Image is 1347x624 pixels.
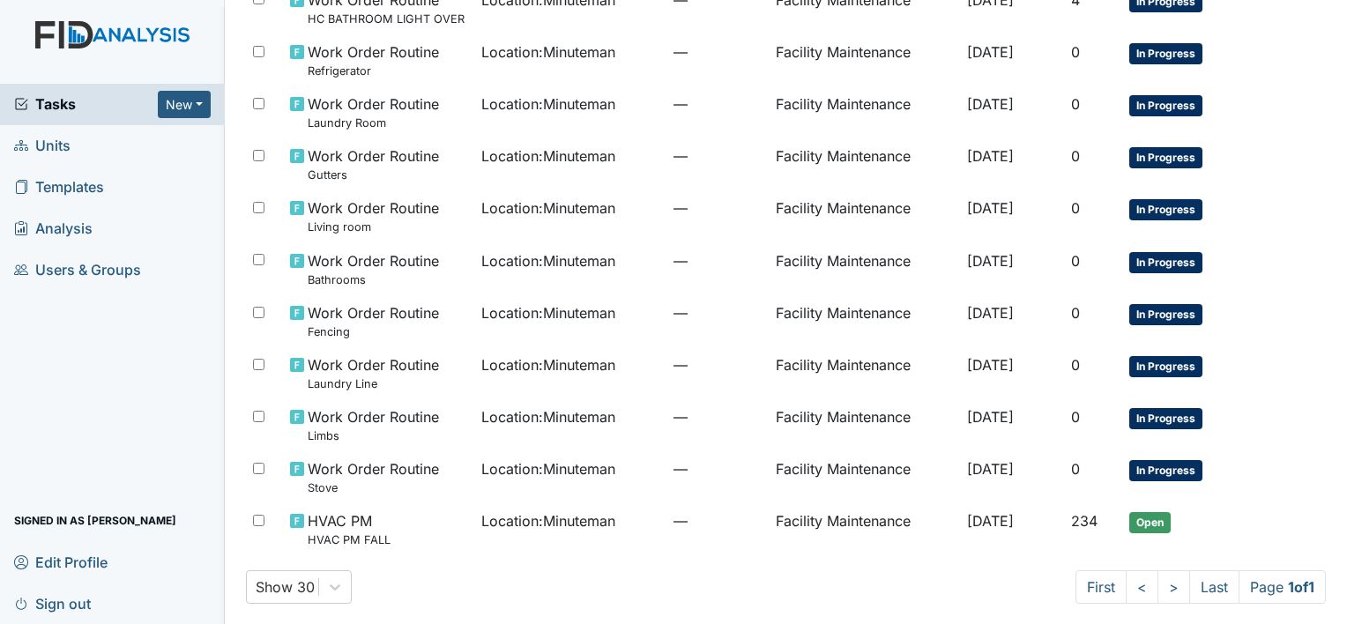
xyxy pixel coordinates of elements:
[967,512,1014,530] span: [DATE]
[158,91,211,118] button: New
[1129,408,1202,429] span: In Progress
[308,167,439,183] small: Gutters
[256,576,315,598] div: Show 30
[308,115,439,131] small: Laundry Room
[1129,304,1202,325] span: In Progress
[967,147,1014,165] span: [DATE]
[1129,356,1202,377] span: In Progress
[308,510,391,548] span: HVAC PM HVAC PM FALL
[1129,43,1202,64] span: In Progress
[308,11,468,27] small: HC BATHROOM LIGHT OVER SINK
[14,93,158,115] a: Tasks
[673,354,762,375] span: —
[673,458,762,479] span: —
[308,375,439,392] small: Laundry Line
[308,302,439,340] span: Work Order Routine Fencing
[769,34,961,86] td: Facility Maintenance
[1239,570,1326,604] span: Page
[308,427,439,444] small: Limbs
[967,95,1014,113] span: [DATE]
[14,256,141,284] span: Users & Groups
[967,408,1014,426] span: [DATE]
[481,458,615,479] span: Location : Minuteman
[769,347,961,399] td: Facility Maintenance
[1071,199,1080,217] span: 0
[308,531,391,548] small: HVAC PM FALL
[769,503,961,555] td: Facility Maintenance
[481,41,615,63] span: Location : Minuteman
[481,93,615,115] span: Location : Minuteman
[1129,147,1202,168] span: In Progress
[1157,570,1190,604] a: >
[14,132,71,160] span: Units
[967,460,1014,478] span: [DATE]
[769,138,961,190] td: Facility Maintenance
[1071,252,1080,270] span: 0
[308,145,439,183] span: Work Order Routine Gutters
[308,458,439,496] span: Work Order Routine Stove
[769,451,961,503] td: Facility Maintenance
[14,590,91,617] span: Sign out
[967,43,1014,61] span: [DATE]
[673,197,762,219] span: —
[1129,512,1171,533] span: Open
[673,510,762,531] span: —
[308,271,439,288] small: Bathrooms
[481,145,615,167] span: Location : Minuteman
[1075,570,1127,604] a: First
[1288,578,1314,596] strong: 1 of 1
[673,250,762,271] span: —
[481,250,615,271] span: Location : Minuteman
[1071,356,1080,374] span: 0
[481,354,615,375] span: Location : Minuteman
[308,197,439,235] span: Work Order Routine Living room
[308,354,439,392] span: Work Order Routine Laundry Line
[1075,570,1326,604] nav: task-pagination
[1189,570,1239,604] a: Last
[673,93,762,115] span: —
[14,174,104,201] span: Templates
[14,507,176,534] span: Signed in as [PERSON_NAME]
[1071,43,1080,61] span: 0
[308,93,439,131] span: Work Order Routine Laundry Room
[308,250,439,288] span: Work Order Routine Bathrooms
[14,548,108,576] span: Edit Profile
[673,41,762,63] span: —
[769,190,961,242] td: Facility Maintenance
[1071,147,1080,165] span: 0
[673,406,762,427] span: —
[1071,408,1080,426] span: 0
[967,356,1014,374] span: [DATE]
[1071,512,1098,530] span: 234
[308,41,439,79] span: Work Order Routine Refrigerator
[769,86,961,138] td: Facility Maintenance
[673,145,762,167] span: —
[769,295,961,347] td: Facility Maintenance
[308,323,439,340] small: Fencing
[308,219,439,235] small: Living room
[308,479,439,496] small: Stove
[673,302,762,323] span: —
[769,243,961,295] td: Facility Maintenance
[967,199,1014,217] span: [DATE]
[14,215,93,242] span: Analysis
[769,399,961,451] td: Facility Maintenance
[1129,460,1202,481] span: In Progress
[1129,95,1202,116] span: In Progress
[481,510,615,531] span: Location : Minuteman
[1129,252,1202,273] span: In Progress
[481,302,615,323] span: Location : Minuteman
[1129,199,1202,220] span: In Progress
[967,304,1014,322] span: [DATE]
[308,406,439,444] span: Work Order Routine Limbs
[1126,570,1158,604] a: <
[1071,460,1080,478] span: 0
[1071,95,1080,113] span: 0
[308,63,439,79] small: Refrigerator
[481,406,615,427] span: Location : Minuteman
[967,252,1014,270] span: [DATE]
[1071,304,1080,322] span: 0
[481,197,615,219] span: Location : Minuteman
